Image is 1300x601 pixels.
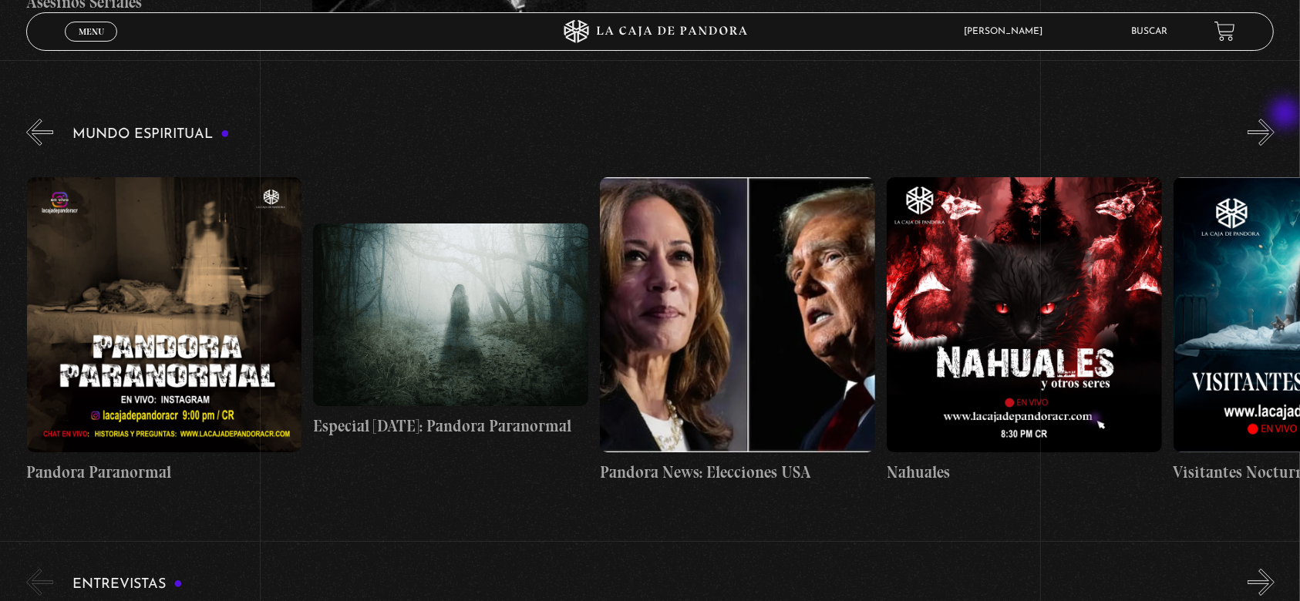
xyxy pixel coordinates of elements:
[73,39,109,50] span: Cerrar
[27,157,302,504] a: Pandora Paranormal
[887,157,1162,504] a: Nahuales
[600,157,875,504] a: Pandora News: Elecciones USA
[72,577,183,592] h3: Entrevistas
[79,27,104,36] span: Menu
[313,157,588,504] a: Especial [DATE]: Pandora Paranormal
[72,127,230,142] h3: Mundo Espiritual
[887,460,1162,485] h4: Nahuales
[26,119,53,146] button: Previous
[956,27,1058,36] span: [PERSON_NAME]
[27,460,302,485] h4: Pandora Paranormal
[1248,569,1275,596] button: Next
[1248,119,1275,146] button: Next
[600,460,875,485] h4: Pandora News: Elecciones USA
[1132,27,1168,36] a: Buscar
[1214,21,1235,42] a: View your shopping cart
[26,569,53,596] button: Previous
[313,414,588,438] h4: Especial [DATE]: Pandora Paranormal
